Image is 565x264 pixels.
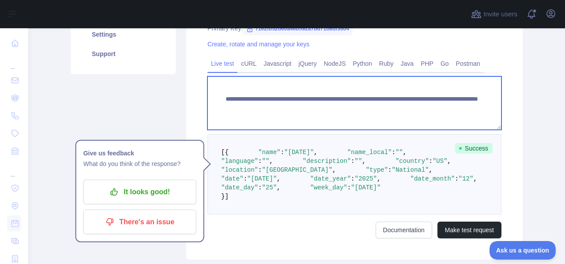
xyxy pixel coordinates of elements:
[303,158,351,165] span: "description"
[417,57,437,71] a: PHP
[354,158,362,165] span: ""
[388,166,392,173] span: :
[225,149,228,156] span: {
[262,158,269,165] span: ""
[280,149,284,156] span: :
[429,166,433,173] span: ,
[376,57,397,71] a: Ruby
[83,180,196,204] button: It looks good!
[349,57,376,71] a: Python
[258,158,262,165] span: :
[262,166,332,173] span: "[GEOGRAPHIC_DATA]"
[258,184,262,191] span: :
[452,57,484,71] a: Postman
[433,158,448,165] span: "US"
[392,166,429,173] span: "National"
[243,175,247,182] span: :
[351,175,354,182] span: :
[221,166,258,173] span: "location"
[395,158,429,165] span: "country"
[469,7,519,21] button: Invite users
[83,158,196,169] p: What do you think of the response?
[90,185,190,200] p: It looks good!
[81,25,165,44] a: Settings
[7,53,21,71] div: ...
[473,175,477,182] span: ,
[459,175,474,182] span: "12"
[347,149,392,156] span: "name_local"
[397,57,418,71] a: Java
[411,175,455,182] span: "date_month"
[403,149,407,156] span: ,
[377,175,380,182] span: ,
[284,149,314,156] span: "[DATE]"
[207,57,237,71] a: Live test
[207,41,309,48] a: Create, rotate and manage your keys
[7,161,21,178] div: ...
[395,149,403,156] span: ""
[277,184,280,191] span: ,
[429,158,433,165] span: :
[225,193,228,200] span: ]
[269,158,273,165] span: ,
[207,24,501,33] div: Primary Key:
[83,210,196,234] button: There's an issue
[247,175,277,182] span: "[DATE]"
[483,9,517,19] span: Invite users
[351,184,380,191] span: "[DATE]"
[355,175,377,182] span: "2025"
[376,222,432,238] a: Documentation
[262,184,277,191] span: "25"
[221,193,225,200] span: }
[277,175,280,182] span: ,
[437,222,501,238] button: Make test request
[260,57,295,71] a: Javascript
[221,149,225,156] span: [
[366,166,388,173] span: "type"
[237,57,260,71] a: cURL
[83,148,196,158] h1: Give us feedback
[310,175,351,182] span: "date_year"
[81,44,165,64] a: Support
[490,241,556,260] iframe: Toggle Customer Support
[437,57,452,71] a: Go
[362,158,365,165] span: ,
[448,158,451,165] span: ,
[332,166,336,173] span: ,
[310,184,347,191] span: "week_day"
[258,149,280,156] span: "name"
[243,22,353,35] span: 71e2fb52d60a46b592a7bd71b8df3604
[314,149,317,156] span: ,
[320,57,349,71] a: NodeJS
[455,143,493,154] span: Success
[295,57,320,71] a: jQuery
[455,175,458,182] span: :
[221,184,258,191] span: "date_day"
[90,215,190,230] p: There's an issue
[221,175,243,182] span: "date"
[351,158,354,165] span: :
[258,166,262,173] span: :
[221,158,258,165] span: "language"
[347,184,351,191] span: :
[392,149,395,156] span: :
